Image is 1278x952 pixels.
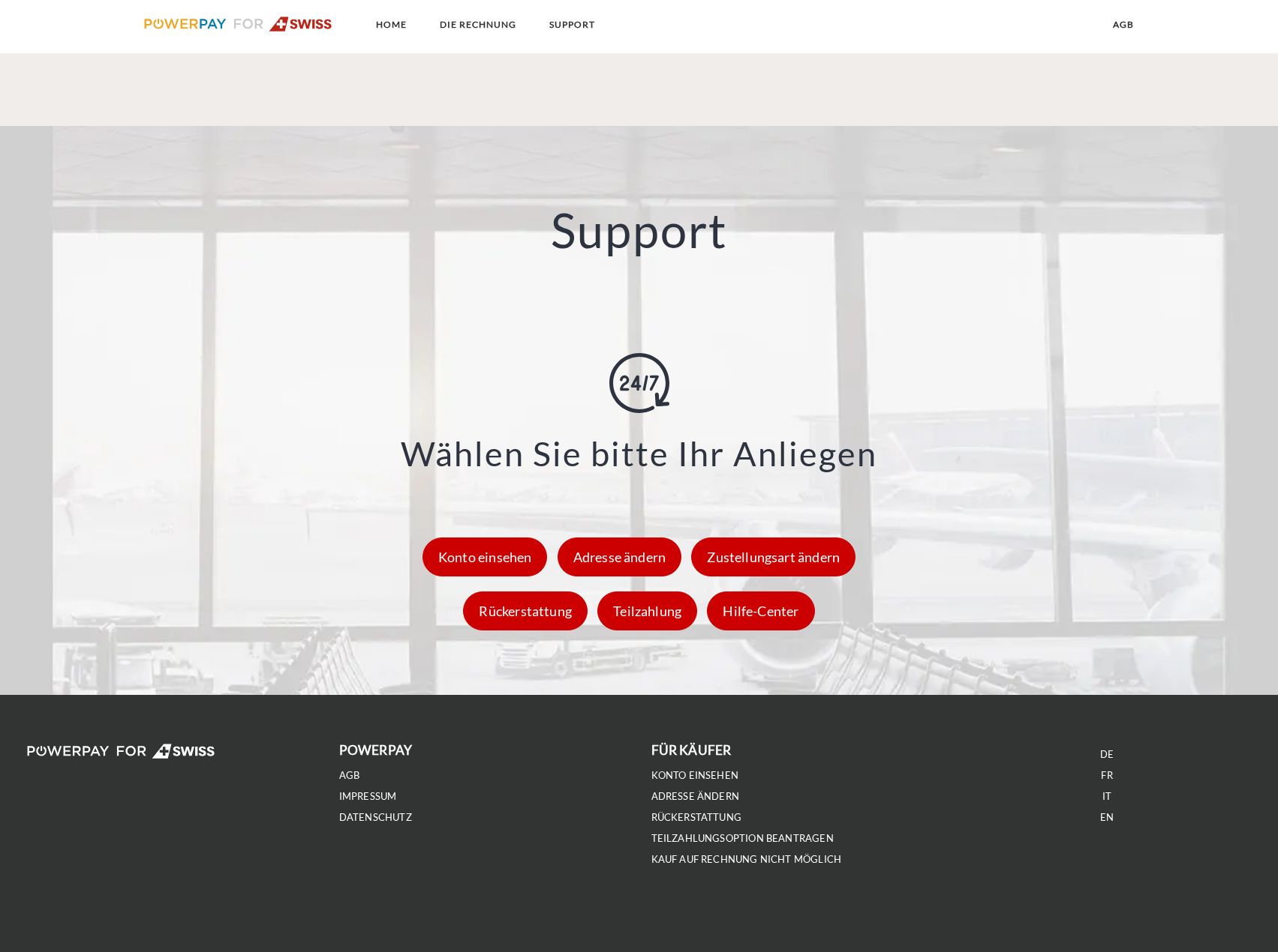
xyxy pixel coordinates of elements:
[554,549,686,565] a: Adresse ändern
[594,603,701,619] a: Teilzahlung
[691,537,856,576] div: Zustellungsart ändern
[363,11,419,38] a: Home
[707,591,814,630] div: Hilfe-Center
[339,742,412,758] b: POWERPAY
[339,811,412,824] a: DATENSCHUTZ
[1101,769,1112,782] a: FR
[651,853,842,866] a: Kauf auf Rechnung nicht möglich
[703,603,818,619] a: Hilfe-Center
[64,201,1214,260] h2: Support
[687,549,859,565] a: Zustellungsart ändern
[459,603,591,619] a: Rückerstattung
[427,11,529,38] a: DIE RECHNUNG
[463,591,588,630] div: Rückerstattung
[1102,790,1111,803] a: IT
[144,16,332,31] img: logo-swiss.svg
[83,437,1195,471] h3: Wählen Sie bitte Ihr Anliegen
[1100,811,1114,824] a: EN
[651,832,834,845] a: Teilzahlungsoption beantragen
[597,591,697,630] div: Teilzahlung
[609,353,669,413] img: online-shopping.svg
[339,790,397,803] a: IMPRESSUM
[1100,11,1147,38] a: agb
[558,537,682,576] div: Adresse ändern
[419,549,552,565] a: Konto einsehen
[651,769,739,782] a: Konto einsehen
[651,742,732,758] b: FÜR KÄUFER
[651,811,742,824] a: Rückerstattung
[537,11,608,38] a: SUPPORT
[1100,748,1114,761] a: DE
[422,537,548,576] div: Konto einsehen
[651,790,740,803] a: Adresse ändern
[339,769,360,782] a: agb
[27,744,215,759] img: logo-swiss-white.svg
